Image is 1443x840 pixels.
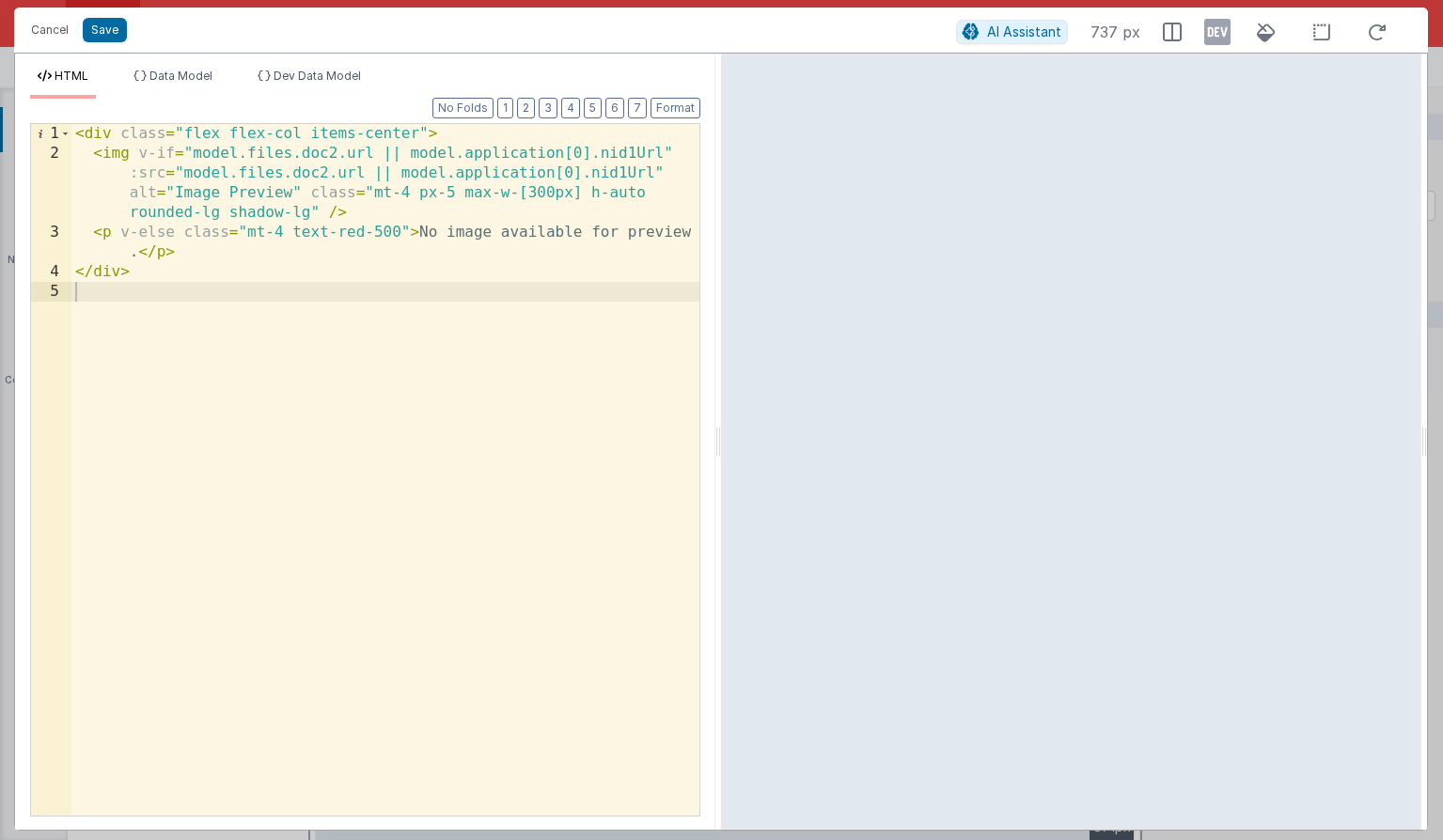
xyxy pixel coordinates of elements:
[584,98,602,118] button: 5
[651,98,700,118] button: Format
[628,98,647,118] button: 7
[149,69,212,83] span: Data Model
[987,23,1061,39] span: AI Assistant
[497,98,513,118] button: 1
[605,98,624,118] button: 6
[517,98,535,118] button: 2
[956,20,1068,44] button: AI Assistant
[539,98,557,118] button: 3
[31,223,71,262] div: 3
[432,98,494,118] button: No Folds
[22,17,78,43] button: Cancel
[274,69,361,83] span: Dev Data Model
[31,262,71,282] div: 4
[31,282,71,302] div: 5
[83,18,127,42] button: Save
[561,98,580,118] button: 4
[31,144,71,223] div: 2
[55,69,88,83] span: HTML
[1090,21,1140,43] span: 737 px
[31,124,71,144] div: 1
